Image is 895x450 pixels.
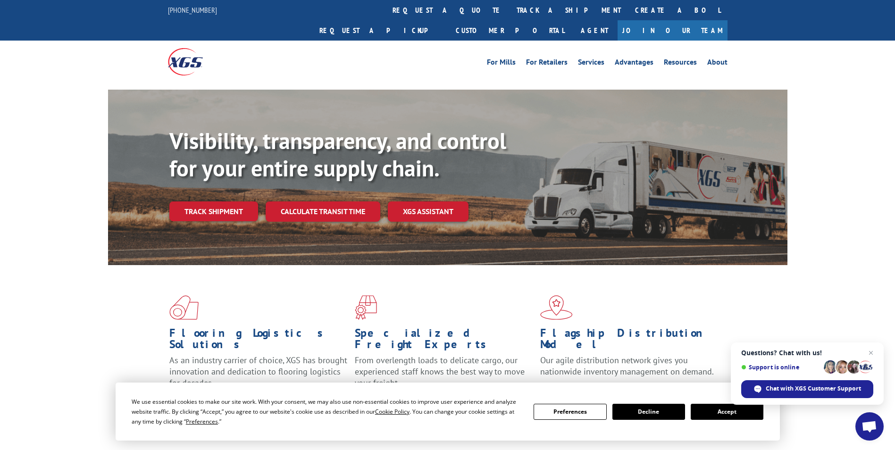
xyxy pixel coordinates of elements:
span: Questions? Chat with us! [741,349,873,357]
div: Open chat [855,412,884,441]
span: Our agile distribution network gives you nationwide inventory management on demand. [540,355,714,377]
span: Close chat [865,347,877,358]
div: We use essential cookies to make our site work. With your consent, we may also use non-essential ... [132,397,522,426]
a: For Mills [487,58,516,69]
a: Request a pickup [312,20,449,41]
a: Advantages [615,58,653,69]
a: About [707,58,728,69]
a: [PHONE_NUMBER] [168,5,217,15]
b: Visibility, transparency, and control for your entire supply chain. [169,126,506,183]
div: Chat with XGS Customer Support [741,380,873,398]
button: Decline [612,404,685,420]
a: Customer Portal [449,20,571,41]
a: Services [578,58,604,69]
a: For Retailers [526,58,568,69]
a: Calculate transit time [266,201,380,222]
span: Preferences [186,417,218,425]
h1: Specialized Freight Experts [355,327,533,355]
button: Accept [691,404,763,420]
img: xgs-icon-flagship-distribution-model-red [540,295,573,320]
div: Cookie Consent Prompt [116,383,780,441]
a: Resources [664,58,697,69]
h1: Flagship Distribution Model [540,327,719,355]
a: Agent [571,20,618,41]
span: Chat with XGS Customer Support [766,384,861,393]
a: Track shipment [169,201,258,221]
span: As an industry carrier of choice, XGS has brought innovation and dedication to flooring logistics... [169,355,347,388]
img: xgs-icon-total-supply-chain-intelligence-red [169,295,199,320]
button: Preferences [534,404,606,420]
a: XGS ASSISTANT [388,201,468,222]
h1: Flooring Logistics Solutions [169,327,348,355]
img: xgs-icon-focused-on-flooring-red [355,295,377,320]
span: Support is online [741,364,820,371]
span: Cookie Policy [375,408,410,416]
p: From overlength loads to delicate cargo, our experienced staff knows the best way to move your fr... [355,355,533,397]
a: Join Our Team [618,20,728,41]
